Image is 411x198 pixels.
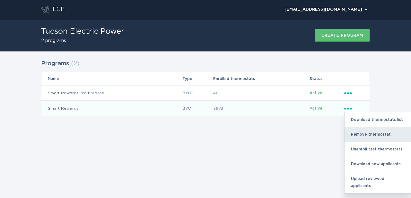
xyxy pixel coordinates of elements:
td: 40 [213,85,309,101]
h1: Tucson Electric Power [41,28,124,35]
td: BYOT [182,101,213,116]
td: 3978 [213,101,309,116]
th: Status [309,72,344,85]
button: Go to dashboard [41,6,49,14]
h2: Programs [41,58,69,69]
h2: 2 programs [41,39,124,43]
div: [EMAIL_ADDRESS][DOMAIN_NAME] [284,8,367,12]
div: Create program [321,33,363,37]
div: Popover menu [282,5,370,14]
th: Enrolled thermostats [213,72,309,85]
td: Smart Rewards Pre-Enrolled [41,85,182,101]
span: Active [310,91,322,95]
div: ECP [53,6,65,14]
span: Active [310,106,322,110]
td: Smart Rewards [41,101,182,116]
tr: 8e4caecc1ee74b318b0ea5bdc174e0fa [41,101,370,116]
button: Open user account details [282,5,370,14]
th: Name [41,72,182,85]
th: Type [182,72,213,85]
td: BYOT [182,85,213,101]
div: Popover menu [344,89,363,96]
span: ( 2 ) [71,61,79,67]
button: Create program [315,29,370,42]
tr: Table Headers [41,72,370,85]
tr: c3966efeb8b94f6697ae646e345c57a3 [41,85,370,101]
